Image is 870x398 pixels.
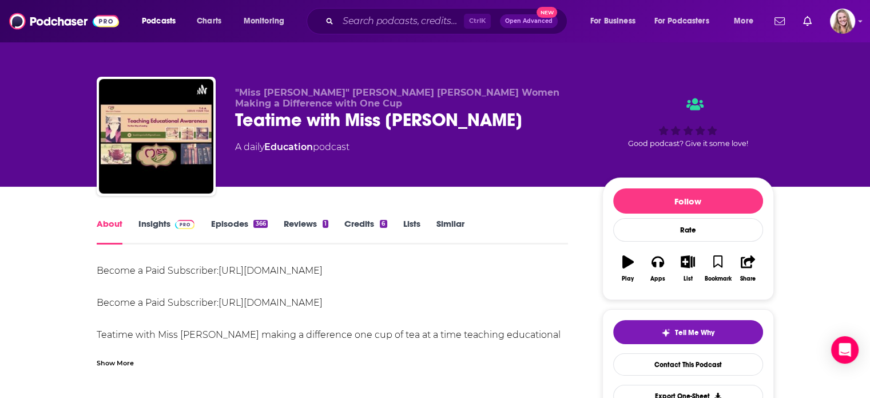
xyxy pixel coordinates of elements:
input: Search podcasts, credits, & more... [338,12,464,30]
img: tell me why sparkle [661,328,670,337]
span: Open Advanced [505,18,553,24]
span: Logged in as KirstinPitchPR [830,9,855,34]
button: tell me why sparkleTell Me Why [613,320,763,344]
button: Show profile menu [830,9,855,34]
a: Contact This Podcast [613,353,763,376]
span: Good podcast? Give it some love! [628,139,748,148]
button: open menu [647,12,726,30]
button: Follow [613,188,763,214]
a: [URL][DOMAIN_NAME] [219,297,323,308]
a: [URL][DOMAIN_NAME] [219,265,323,276]
div: Good podcast? Give it some love! [602,87,774,158]
button: open menu [236,12,299,30]
a: Show notifications dropdown [799,11,816,31]
a: Charts [189,12,228,30]
span: More [734,13,753,29]
div: Share [740,275,756,282]
div: Bookmark [704,275,731,282]
button: Play [613,248,643,289]
div: Play [622,275,634,282]
div: Open Intercom Messenger [831,336,859,364]
span: Monitoring [244,13,284,29]
span: For Podcasters [654,13,709,29]
img: Podchaser Pro [175,220,195,229]
span: Charts [197,13,221,29]
a: InsightsPodchaser Pro [138,218,195,245]
button: Apps [643,248,673,289]
a: Education [264,141,313,152]
div: List [684,275,693,282]
button: open menu [582,12,650,30]
div: A daily podcast [235,140,349,154]
button: Bookmark [703,248,733,289]
div: Become a Paid Subscriber: Become a Paid Subscriber: Teatime with Miss [PERSON_NAME] making a diff... [97,263,569,359]
button: Open AdvancedNew [500,14,558,28]
a: Similar [436,218,464,245]
span: "Miss [PERSON_NAME]" [PERSON_NAME] [PERSON_NAME] Women Making a Difference with One Cup [235,87,559,109]
a: Episodes366 [210,218,267,245]
div: 6 [380,220,387,228]
img: User Profile [830,9,855,34]
span: Podcasts [142,13,176,29]
div: Rate [613,218,763,242]
span: Tell Me Why [675,328,714,337]
a: Lists [403,218,420,245]
button: open menu [726,12,768,30]
button: List [673,248,702,289]
span: New [537,7,557,18]
a: Show notifications dropdown [770,11,789,31]
div: Search podcasts, credits, & more... [317,8,578,34]
a: About [97,218,122,245]
img: Podchaser - Follow, Share and Rate Podcasts [9,10,119,32]
button: Share [733,248,762,289]
div: Apps [650,275,665,282]
a: Reviews1 [284,218,328,245]
div: 1 [323,220,328,228]
span: For Business [590,13,635,29]
div: 366 [253,220,267,228]
button: open menu [134,12,190,30]
span: Ctrl K [464,14,491,29]
img: Teatime with Miss Liz [99,79,213,194]
a: Credits6 [344,218,387,245]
